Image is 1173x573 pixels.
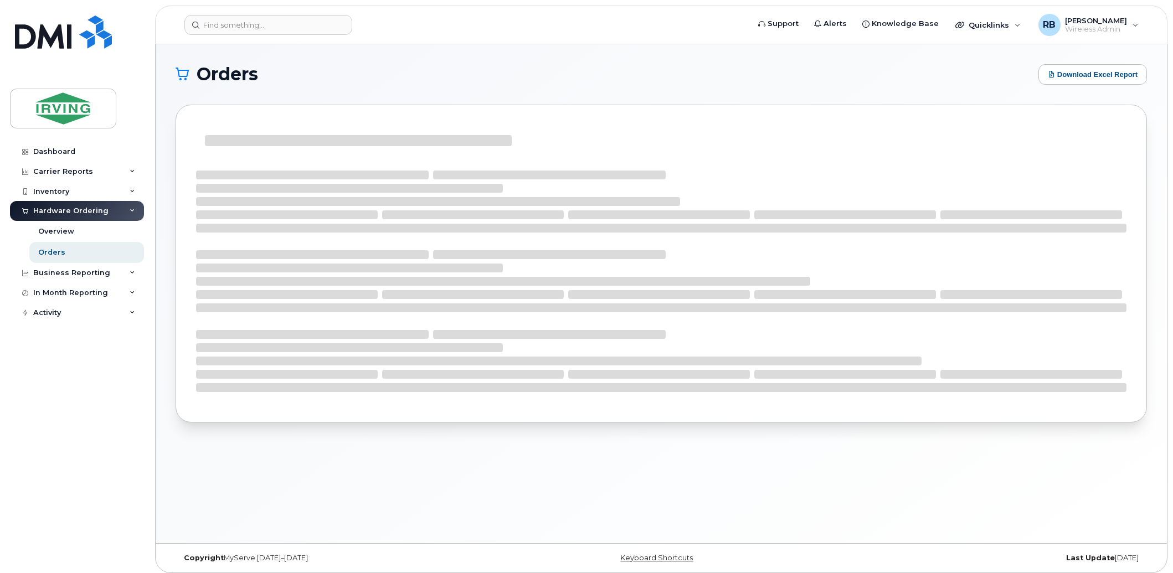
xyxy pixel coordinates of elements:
div: MyServe [DATE]–[DATE] [176,554,500,562]
a: Keyboard Shortcuts [620,554,693,562]
strong: Copyright [184,554,224,562]
button: Download Excel Report [1038,64,1147,85]
span: Orders [197,66,258,82]
div: [DATE] [823,554,1147,562]
strong: Last Update [1066,554,1115,562]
